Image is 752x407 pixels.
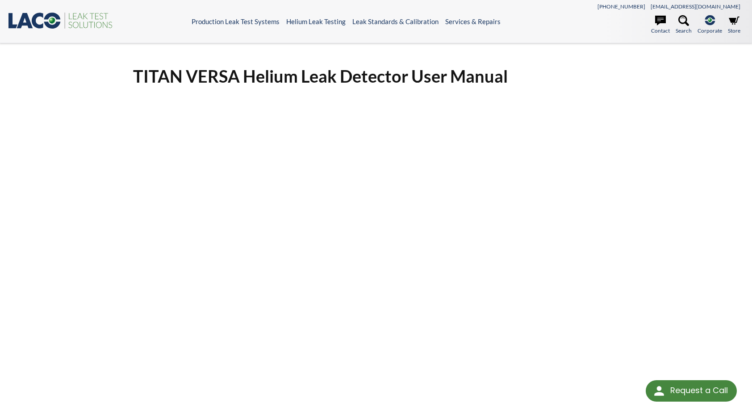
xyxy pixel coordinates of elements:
a: Helium Leak Testing [286,17,346,25]
a: [EMAIL_ADDRESS][DOMAIN_NAME] [651,3,740,10]
a: Services & Repairs [445,17,501,25]
a: [PHONE_NUMBER] [597,3,645,10]
a: Search [676,15,692,35]
a: Store [728,15,740,35]
a: Contact [651,15,670,35]
a: Production Leak Test Systems [192,17,280,25]
h1: TITAN VERSA Helium Leak Detector User Manual [133,65,619,87]
img: round button [652,384,666,398]
div: Request a Call [646,380,737,402]
div: Request a Call [670,380,728,401]
a: Leak Standards & Calibration [352,17,439,25]
span: Corporate [698,26,722,35]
